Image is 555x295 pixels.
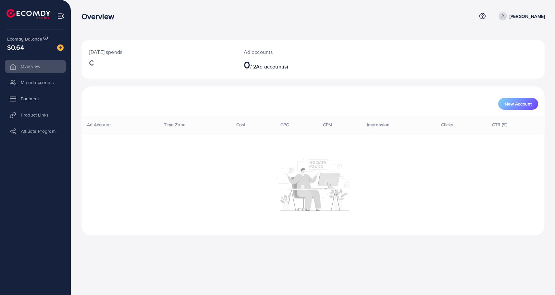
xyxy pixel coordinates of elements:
img: image [57,44,64,51]
p: [PERSON_NAME] [510,12,545,20]
span: $0.64 [7,43,24,52]
span: 0 [244,57,250,72]
h3: Overview [81,12,119,21]
a: [PERSON_NAME] [496,12,545,20]
p: [DATE] spends [89,48,228,56]
span: Ecomdy Balance [7,36,42,42]
img: logo [6,9,50,19]
p: Ad accounts [244,48,344,56]
h2: / 2 [244,58,344,71]
button: New Account [498,98,538,110]
span: Ad account(s) [256,63,288,70]
span: New Account [505,102,532,106]
img: menu [57,12,65,20]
